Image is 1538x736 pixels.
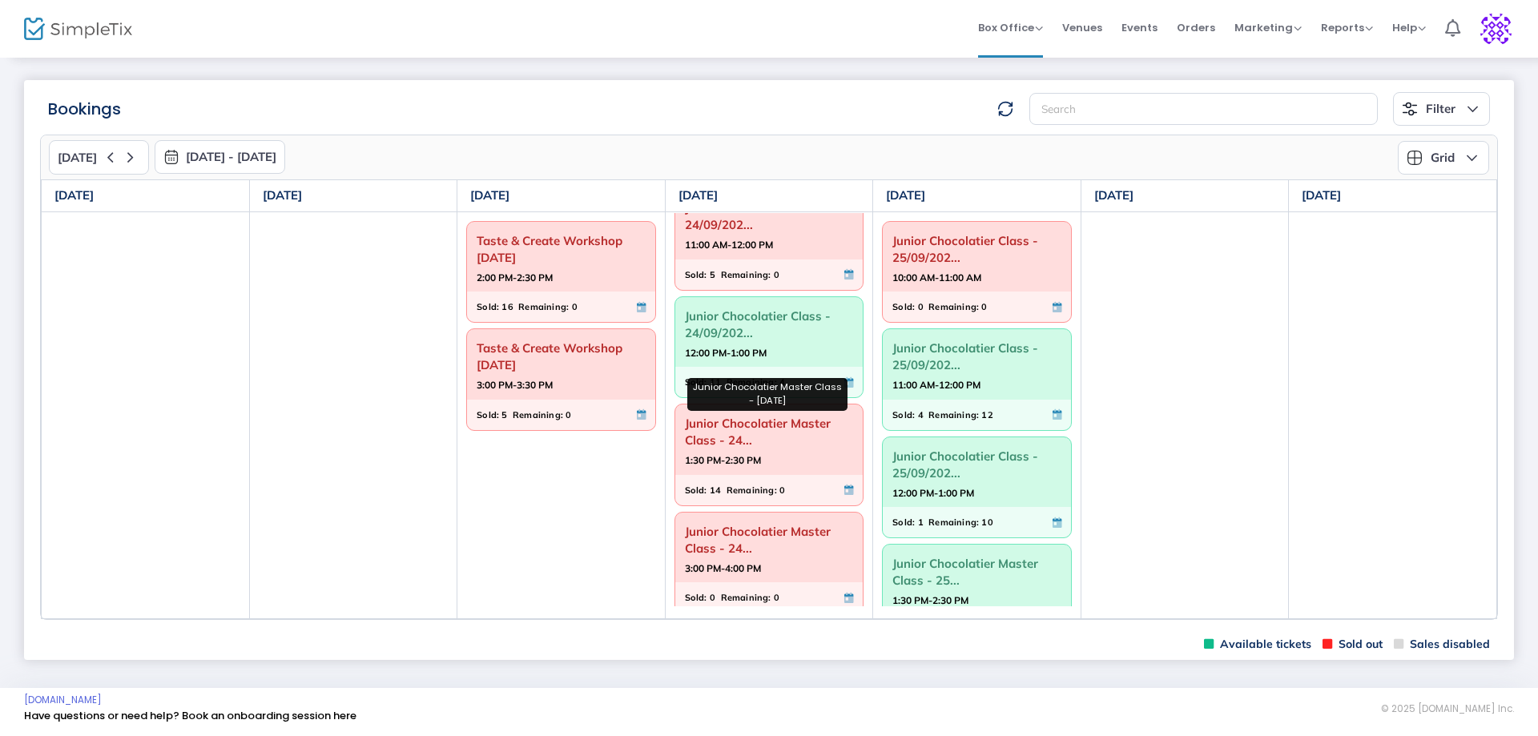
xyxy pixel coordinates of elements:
[892,267,981,288] strong: 10:00 AM-11:00 AM
[1234,20,1302,35] span: Marketing
[981,513,992,531] span: 10
[892,483,974,503] strong: 12:00 PM-1:00 PM
[892,375,980,395] strong: 11:00 AM-12:00 PM
[477,298,499,316] span: Sold:
[477,406,499,424] span: Sold:
[779,373,785,391] span: 4
[1393,92,1490,126] button: Filter
[501,298,513,316] span: 16
[928,513,979,531] span: Remaining:
[1394,637,1490,652] span: Sales disabled
[477,336,646,377] span: Taste & Create Workshop [DATE]
[928,298,979,316] span: Remaining:
[685,266,707,284] span: Sold:
[477,228,646,270] span: Taste & Create Workshop [DATE]
[727,481,777,499] span: Remaining:
[155,140,285,174] button: [DATE] - [DATE]
[501,406,507,424] span: 5
[918,298,924,316] span: 0
[513,406,563,424] span: Remaining:
[981,406,992,424] span: 12
[249,180,457,212] th: [DATE]
[721,589,771,606] span: Remaining:
[572,298,578,316] span: 0
[24,694,102,706] a: [DOMAIN_NAME]
[779,481,785,499] span: 0
[774,266,779,284] span: 0
[685,373,707,391] span: Sold:
[685,195,854,237] span: Junior Chocolatier Class - 24/09/202...
[685,589,707,606] span: Sold:
[477,267,553,288] strong: 2:00 PM-2:30 PM
[981,298,987,316] span: 0
[710,373,721,391] span: 11
[1062,7,1102,48] span: Venues
[457,180,666,212] th: [DATE]
[1398,141,1489,175] button: Grid
[685,481,707,499] span: Sold:
[163,149,179,165] img: monthly
[978,20,1043,35] span: Box Office
[892,590,968,610] strong: 1:30 PM-2:30 PM
[685,519,854,561] span: Junior Chocolatier Master Class - 24...
[928,406,979,424] span: Remaining:
[58,151,97,165] span: [DATE]
[710,266,715,284] span: 5
[873,180,1081,212] th: [DATE]
[1392,20,1426,35] span: Help
[49,140,149,175] button: [DATE]
[710,589,715,606] span: 0
[1381,702,1514,715] span: © 2025 [DOMAIN_NAME] Inc.
[42,180,250,212] th: [DATE]
[727,373,777,391] span: Remaining:
[892,513,915,531] span: Sold:
[685,304,854,345] span: Junior Chocolatier Class - 24/09/202...
[685,343,767,363] strong: 12:00 PM-1:00 PM
[1177,7,1215,48] span: Orders
[685,235,773,255] strong: 11:00 AM-12:00 PM
[710,481,721,499] span: 14
[1081,180,1289,212] th: [DATE]
[685,450,761,470] strong: 1:30 PM-2:30 PM
[1121,7,1158,48] span: Events
[1323,637,1383,652] span: Sold out
[774,589,779,606] span: 0
[48,97,121,121] m-panel-title: Bookings
[918,513,924,531] span: 1
[685,558,761,578] strong: 3:00 PM-4:00 PM
[477,375,553,395] strong: 3:00 PM-3:30 PM
[1204,637,1311,652] span: Available tickets
[721,266,771,284] span: Remaining:
[685,411,854,452] span: Junior Chocolatier Master Class - 24...
[1029,93,1378,126] input: Search
[1289,180,1497,212] th: [DATE]
[892,228,1061,270] span: Junior Chocolatier Class - 25/09/202...
[892,444,1061,485] span: Junior Chocolatier Class - 25/09/202...
[892,406,915,424] span: Sold:
[665,180,873,212] th: [DATE]
[892,298,915,316] span: Sold:
[518,298,569,316] span: Remaining:
[687,378,848,411] div: Junior Chocolatier Master Class - [DATE]
[566,406,571,424] span: 0
[24,708,356,723] a: Have questions or need help? Book an onboarding session here
[918,406,924,424] span: 4
[1321,20,1373,35] span: Reports
[997,101,1013,117] img: refresh-data
[892,551,1061,593] span: Junior Chocolatier Master Class - 25...
[892,336,1061,377] span: Junior Chocolatier Class - 25/09/202...
[1407,150,1423,166] img: grid
[1402,101,1418,117] img: filter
